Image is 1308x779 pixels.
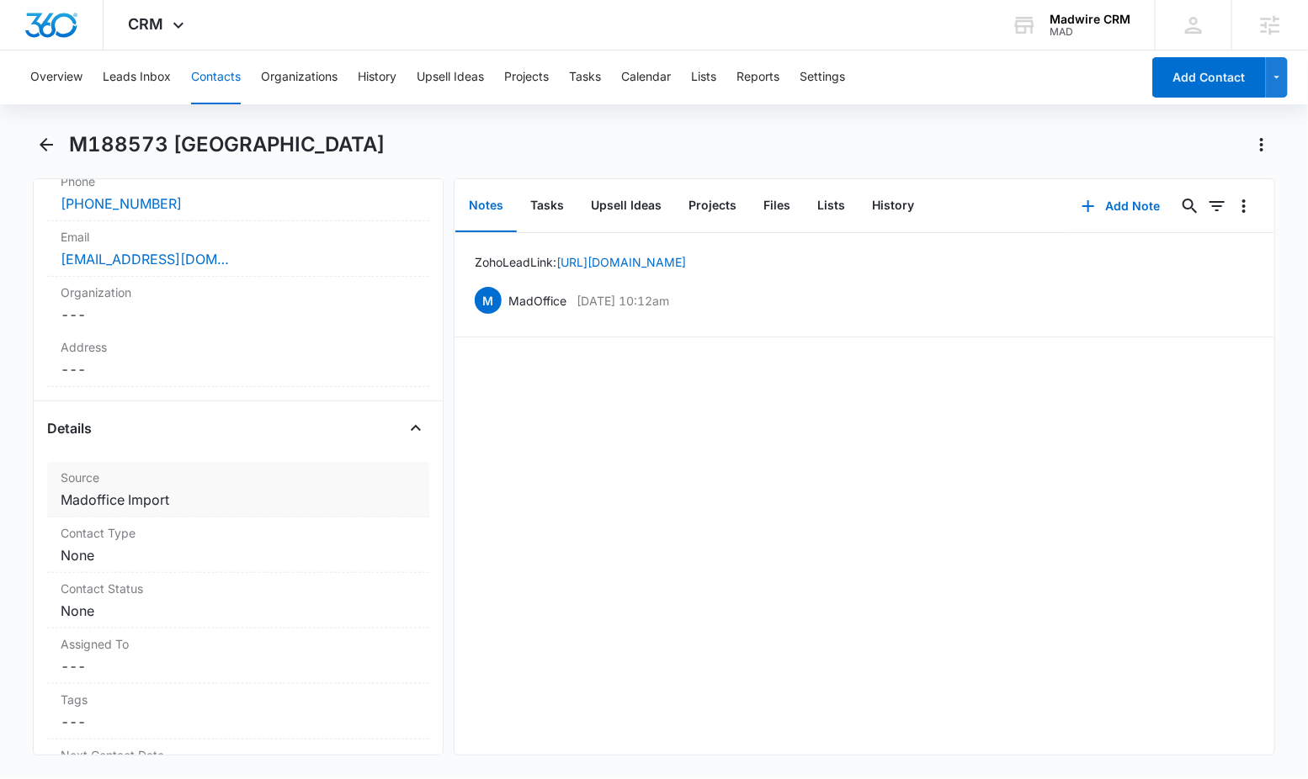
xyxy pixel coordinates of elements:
[736,50,779,104] button: Reports
[1050,26,1130,38] div: account id
[61,172,416,190] label: Phone
[47,684,429,739] div: Tags---
[61,712,416,732] dd: ---
[61,656,416,676] dd: ---
[61,635,416,653] label: Assigned To
[475,253,686,271] p: Zoho Lead Link:
[61,746,416,764] label: Next Contact Date
[61,580,416,597] label: Contact Status
[47,277,429,331] div: Organization---
[859,180,928,232] button: History
[191,50,241,104] button: Contacts
[621,50,671,104] button: Calendar
[1248,131,1275,158] button: Actions
[47,517,429,573] div: Contact TypeNone
[47,166,429,221] div: Phone[PHONE_NUMBER]
[47,628,429,684] div: Assigned To---
[517,180,577,232] button: Tasks
[455,180,517,232] button: Notes
[1204,193,1231,220] button: Filters
[47,331,429,387] div: Address---
[504,50,549,104] button: Projects
[475,287,502,314] span: M
[61,469,416,486] label: Source
[1177,193,1204,220] button: Search...
[61,524,416,542] label: Contact Type
[61,490,416,510] dd: Madoffice Import
[508,292,566,310] p: MadOffice
[800,50,845,104] button: Settings
[61,228,416,246] label: Email
[47,462,429,517] div: SourceMadoffice Import
[69,132,385,157] h1: M188573 [GEOGRAPHIC_DATA]
[47,418,92,438] h4: Details
[261,50,338,104] button: Organizations
[61,601,416,621] dd: None
[103,50,171,104] button: Leads Inbox
[61,338,416,356] label: Address
[691,50,716,104] button: Lists
[1231,193,1257,220] button: Overflow Menu
[61,284,416,301] label: Organization
[61,691,416,708] label: Tags
[556,255,686,269] a: [URL][DOMAIN_NAME]
[577,292,669,310] p: [DATE] 10:12am
[1152,57,1266,98] button: Add Contact
[804,180,859,232] button: Lists
[47,221,429,277] div: Email[EMAIL_ADDRESS][DOMAIN_NAME]
[61,305,416,325] dd: ---
[61,359,416,379] dd: ---
[417,50,484,104] button: Upsell Ideas
[61,249,229,269] a: [EMAIL_ADDRESS][DOMAIN_NAME]
[675,180,750,232] button: Projects
[61,545,416,565] dd: None
[569,50,601,104] button: Tasks
[30,50,82,104] button: Overview
[1065,186,1177,226] button: Add Note
[1050,13,1130,26] div: account name
[358,50,396,104] button: History
[577,180,675,232] button: Upsell Ideas
[61,193,182,214] a: [PHONE_NUMBER]
[129,15,164,33] span: CRM
[750,180,804,232] button: Files
[402,415,429,442] button: Close
[47,573,429,628] div: Contact StatusNone
[33,131,59,158] button: Back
